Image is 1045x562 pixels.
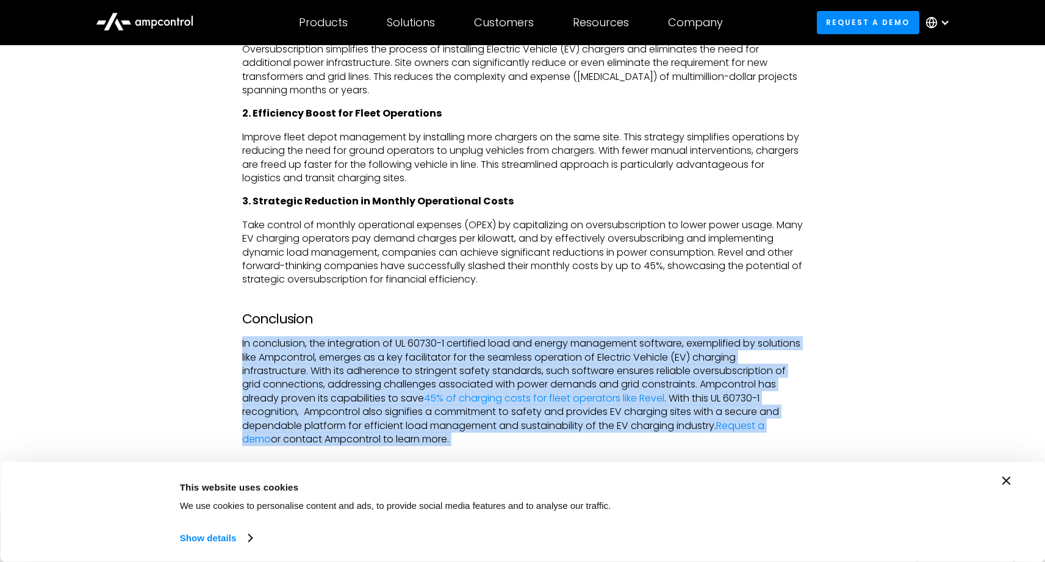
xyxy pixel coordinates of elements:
div: Products [299,16,348,29]
div: Company [668,16,723,29]
a: Request a demo [817,11,919,34]
h3: Conclusion [242,311,803,327]
p: Take control of monthly operational expenses (OPEX) by capitalizing on oversubscription to lower ... [242,218,803,287]
a: 45% of charging costs for fleet operators like Revel [424,391,664,405]
div: Solutions [387,16,435,29]
button: Okay [805,477,980,512]
p: Oversubscription simplifies the process of installing Electric Vehicle (EV) chargers and eliminat... [242,43,803,98]
a: Show details [180,529,252,547]
span: We use cookies to personalise content and ads, to provide social media features and to analyse ou... [180,500,611,511]
a: Request a demo [242,419,764,446]
div: Customers [474,16,534,29]
strong: 2. Efficiency Boost for Fleet Operations [242,106,442,120]
div: This website uses cookies [180,480,778,494]
strong: 3. Strategic Reduction in Monthly Operational Costs [242,194,514,208]
button: Close banner [1002,477,1011,485]
div: Resources [573,16,629,29]
p: Improve fleet depot management by installing more chargers on the same site. This strategy simpli... [242,131,803,186]
p: In conclusion, the integration of UL 60730-1 certified load and energy management software, exemp... [242,337,803,446]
